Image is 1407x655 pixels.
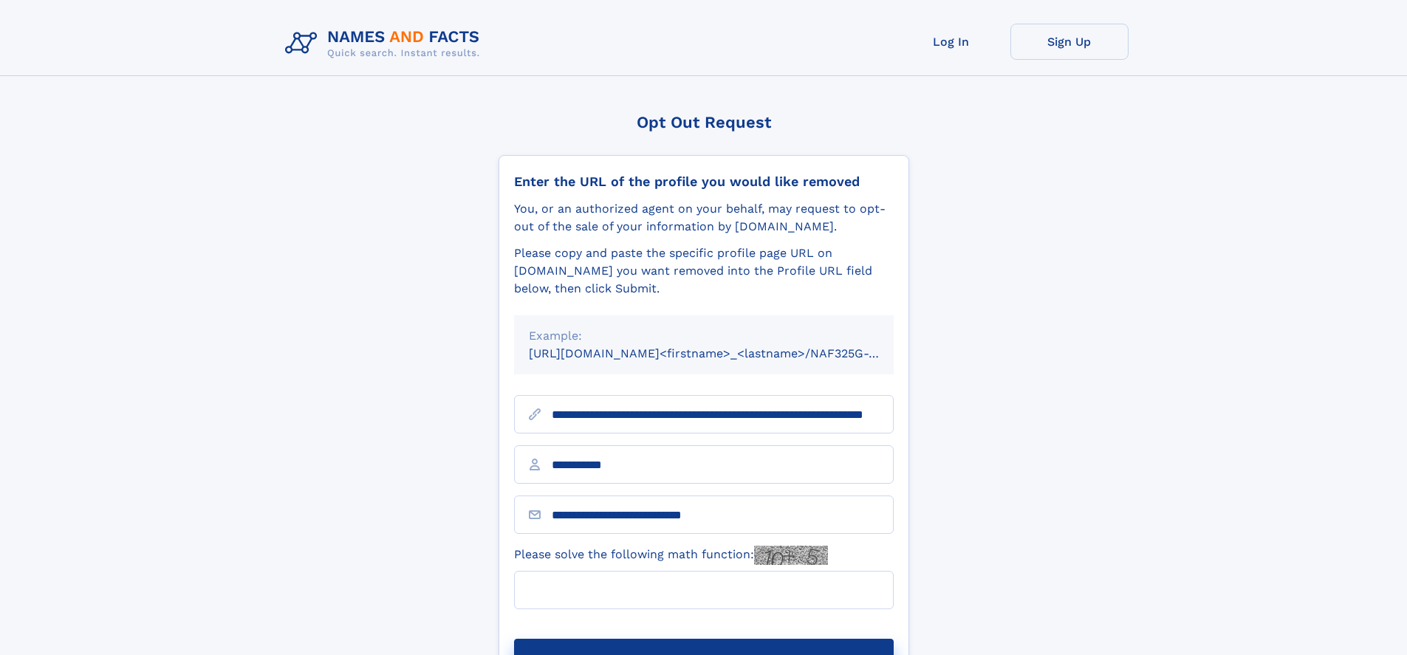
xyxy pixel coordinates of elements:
img: Logo Names and Facts [279,24,492,64]
div: Opt Out Request [499,113,909,131]
label: Please solve the following math function: [514,546,828,565]
div: Example: [529,327,879,345]
a: Sign Up [1010,24,1129,60]
div: Please copy and paste the specific profile page URL on [DOMAIN_NAME] you want removed into the Pr... [514,244,894,298]
small: [URL][DOMAIN_NAME]<firstname>_<lastname>/NAF325G-xxxxxxxx [529,346,922,360]
div: Enter the URL of the profile you would like removed [514,174,894,190]
a: Log In [892,24,1010,60]
div: You, or an authorized agent on your behalf, may request to opt-out of the sale of your informatio... [514,200,894,236]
